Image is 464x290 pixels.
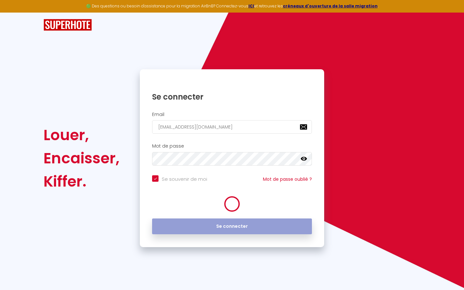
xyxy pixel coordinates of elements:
a: Mot de passe oublié ? [263,176,312,182]
a: ICI [248,3,254,9]
h2: Mot de passe [152,143,312,149]
h2: Email [152,112,312,117]
div: Louer, [43,123,120,147]
input: Ton Email [152,120,312,134]
h1: Se connecter [152,92,312,102]
div: Kiffer. [43,170,120,193]
img: SuperHote logo [43,19,92,31]
div: Encaisser, [43,147,120,170]
button: Ouvrir le widget de chat LiveChat [5,3,24,22]
a: créneaux d'ouverture de la salle migration [283,3,378,9]
button: Se connecter [152,218,312,235]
